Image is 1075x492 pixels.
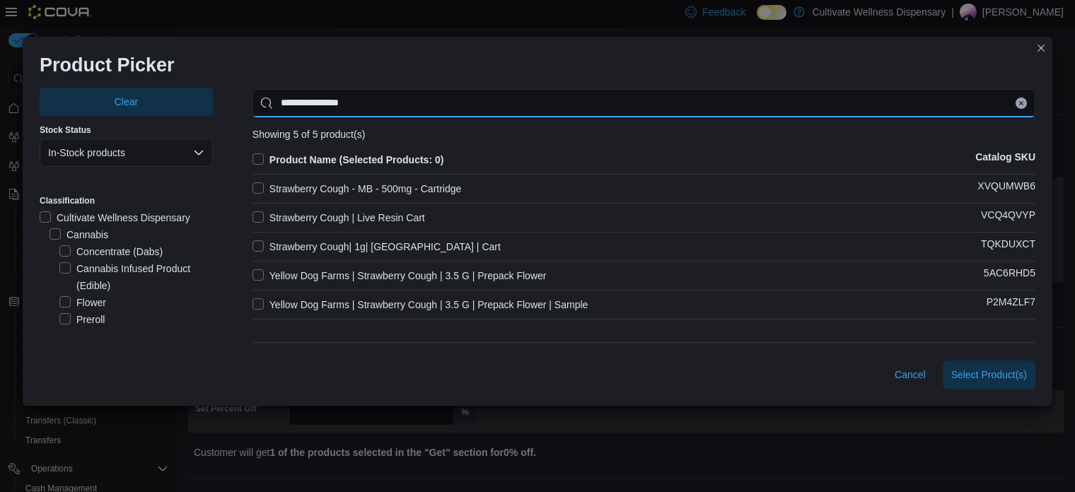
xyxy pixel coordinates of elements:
[975,151,1035,168] p: Catalog SKU
[59,294,106,311] label: Flower
[951,368,1027,382] span: Select Product(s)
[252,129,1035,140] div: Showing 5 of 5 product(s)
[252,296,588,313] label: Yellow Dog Farms | Strawberry Cough | 3.5 G | Prepack Flower | Sample
[889,361,931,389] button: Cancel
[1016,98,1027,109] button: Clear input
[984,267,1035,284] p: 5AC6RHD5
[252,89,1035,117] input: Use aria labels when no actual label is in use
[40,139,213,167] button: In-Stock products
[59,328,122,345] label: Cartridges
[977,180,1035,197] p: XVQUMWB6
[59,311,105,328] label: Preroll
[59,260,213,294] label: Cannabis Infused Product (Edible)
[50,226,108,243] label: Cannabis
[252,209,425,226] label: Strawberry Cough | Live Resin Cart
[40,124,91,136] label: Stock Status
[252,151,444,168] label: Product Name (Selected Products: 0)
[943,361,1035,389] button: Select Product(s)
[981,209,1035,226] p: VCQ4QVYP
[40,209,190,226] label: Cultivate Wellness Dispensary
[987,296,1035,313] p: P2M4ZLF7
[40,54,175,76] h1: Product Picker
[59,243,163,260] label: Concentrate (Dabs)
[1033,40,1050,57] button: Closes this modal window
[115,95,138,109] span: Clear
[40,88,213,116] button: Clear
[252,267,547,284] label: Yellow Dog Farms | Strawberry Cough | 3.5 G | Prepack Flower
[895,368,926,382] span: Cancel
[981,238,1035,255] p: TQKDUXCT
[252,180,462,197] label: Strawberry Cough - MB - 500mg - Cartridge
[252,238,501,255] label: Strawberry Cough| 1g| [GEOGRAPHIC_DATA] | Cart
[40,195,95,206] label: Classification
